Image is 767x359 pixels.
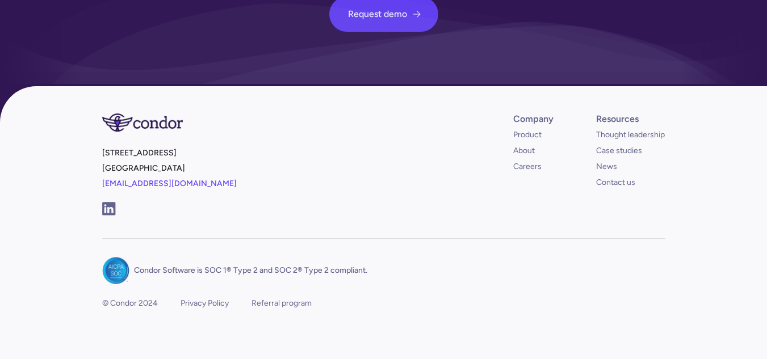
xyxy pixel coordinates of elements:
a: Contact us [596,177,635,188]
div: © Condor 2024 [102,298,158,309]
a: Thought leadership [596,129,665,141]
a: Product [513,129,542,141]
span:  [412,10,421,19]
a: Case studies [596,145,642,157]
a: [EMAIL_ADDRESS][DOMAIN_NAME] [102,179,237,188]
a: About [513,145,535,157]
a: Referral program [252,298,312,309]
p: [STREET_ADDRESS] [GEOGRAPHIC_DATA] [102,145,379,191]
div: Company [513,113,554,125]
div: Resources [596,113,639,125]
a: News [596,161,617,172]
a: Privacy Policy [181,298,229,309]
a: Careers [513,161,542,172]
p: Condor Software is SOC 1® Type 2 and SOC 2® Type 2 compliant. [134,265,367,276]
